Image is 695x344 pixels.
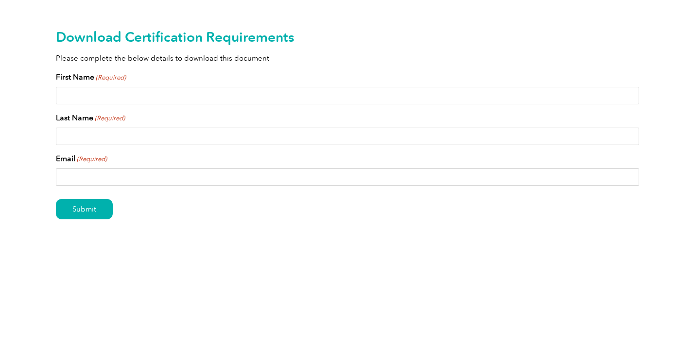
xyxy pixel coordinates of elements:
[56,71,126,83] label: First Name
[56,153,107,164] label: Email
[76,154,107,164] span: (Required)
[95,73,126,82] span: (Required)
[56,29,639,45] h2: Download Certification Requirements
[56,53,639,64] p: Please complete the below details to download this document
[56,112,125,124] label: Last Name
[94,114,125,123] span: (Required)
[56,199,113,219] input: Submit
